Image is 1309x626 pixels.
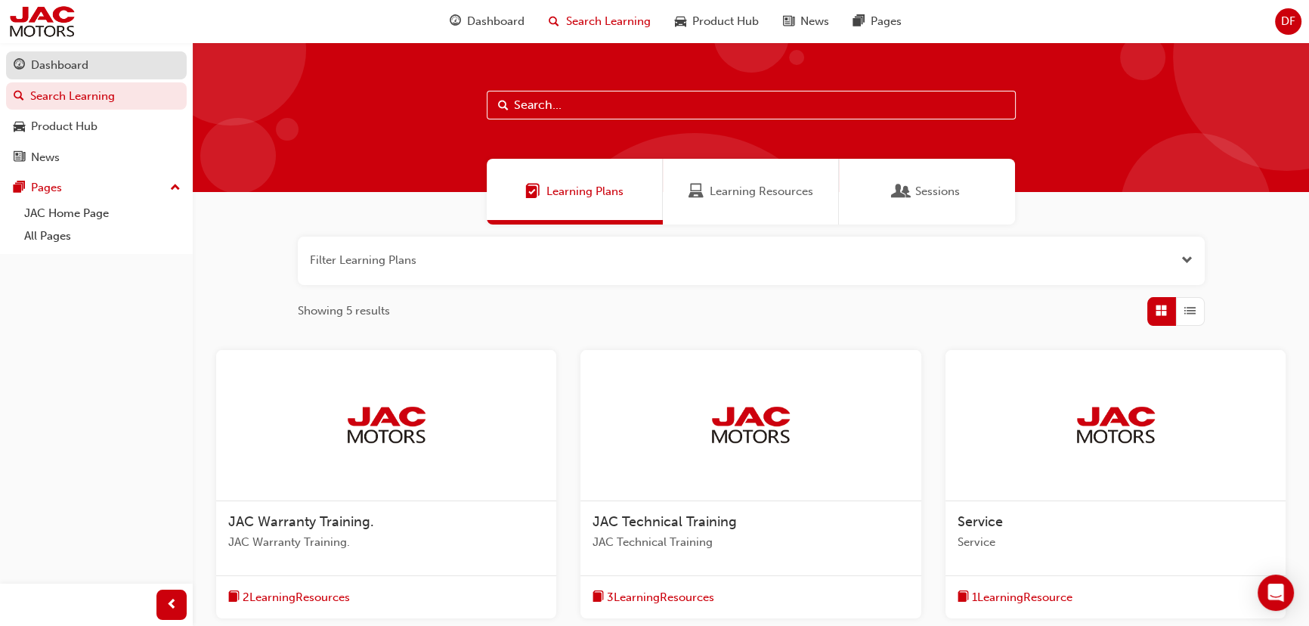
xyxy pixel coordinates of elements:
span: book-icon [228,588,240,607]
div: Product Hub [31,118,97,135]
a: SessionsSessions [839,159,1015,225]
a: guage-iconDashboard [438,6,537,37]
div: Pages [31,179,62,197]
a: Learning PlansLearning Plans [487,159,663,225]
a: jac-portalServiceServicebook-icon1LearningResource [945,350,1286,619]
span: news-icon [14,151,25,165]
a: jac-portalJAC Technical TrainingJAC Technical Trainingbook-icon3LearningResources [580,350,921,619]
span: Pages [870,13,901,30]
span: search-icon [14,90,24,104]
a: pages-iconPages [840,6,913,37]
span: Dashboard [467,13,525,30]
span: Learning Resources [689,183,704,200]
span: List [1184,302,1196,320]
span: pages-icon [14,181,25,195]
button: Open the filter [1181,252,1193,269]
span: 1 Learning Resource [972,589,1072,606]
button: book-icon3LearningResources [593,588,714,607]
span: DF [1281,13,1295,30]
span: book-icon [958,588,969,607]
button: DF [1275,8,1301,35]
span: Sessions [915,183,960,200]
img: jac-portal [1074,404,1157,445]
div: News [31,149,60,166]
span: pages-icon [853,12,864,31]
a: Learning ResourcesLearning Resources [663,159,839,225]
span: Showing 5 results [298,302,390,320]
span: JAC Warranty Training. [228,534,544,551]
span: JAC Technical Training [593,513,737,530]
span: Grid [1156,302,1167,320]
span: up-icon [170,178,181,198]
input: Search... [487,91,1016,119]
span: prev-icon [166,596,178,615]
a: news-iconNews [770,6,840,37]
span: book-icon [593,588,604,607]
span: guage-icon [14,59,25,73]
button: Pages [6,174,187,202]
img: jac-portal [8,5,76,39]
a: Dashboard [6,51,187,79]
button: book-icon2LearningResources [228,588,350,607]
span: Sessions [894,183,909,200]
span: Learning Resources [710,183,813,200]
span: 3 Learning Resources [607,589,714,606]
span: car-icon [14,120,25,134]
a: search-iconSearch Learning [537,6,662,37]
span: 2 Learning Resources [243,589,350,606]
a: All Pages [18,225,187,248]
span: news-icon [782,12,794,31]
button: DashboardSearch LearningProduct HubNews [6,48,187,174]
a: News [6,144,187,172]
span: guage-icon [450,12,461,31]
img: jac-portal [709,404,792,445]
span: Search Learning [565,13,650,30]
a: Product Hub [6,113,187,141]
a: JAC Home Page [18,202,187,225]
span: News [800,13,828,30]
span: Learning Plans [525,183,540,200]
span: search-icon [549,12,559,31]
span: Service [958,513,1003,530]
img: jac-portal [345,404,428,445]
a: car-iconProduct Hub [662,6,770,37]
span: car-icon [674,12,685,31]
span: Search [498,97,509,114]
div: Open Intercom Messenger [1258,575,1294,611]
span: JAC Technical Training [593,534,908,551]
span: JAC Warranty Training. [228,513,374,530]
span: Product Hub [692,13,758,30]
a: jac-portalJAC Warranty Training.JAC Warranty Training.book-icon2LearningResources [216,350,556,619]
span: Service [958,534,1273,551]
a: Search Learning [6,82,187,110]
span: Learning Plans [546,183,624,200]
button: book-icon1LearningResource [958,588,1072,607]
div: Dashboard [31,57,88,74]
